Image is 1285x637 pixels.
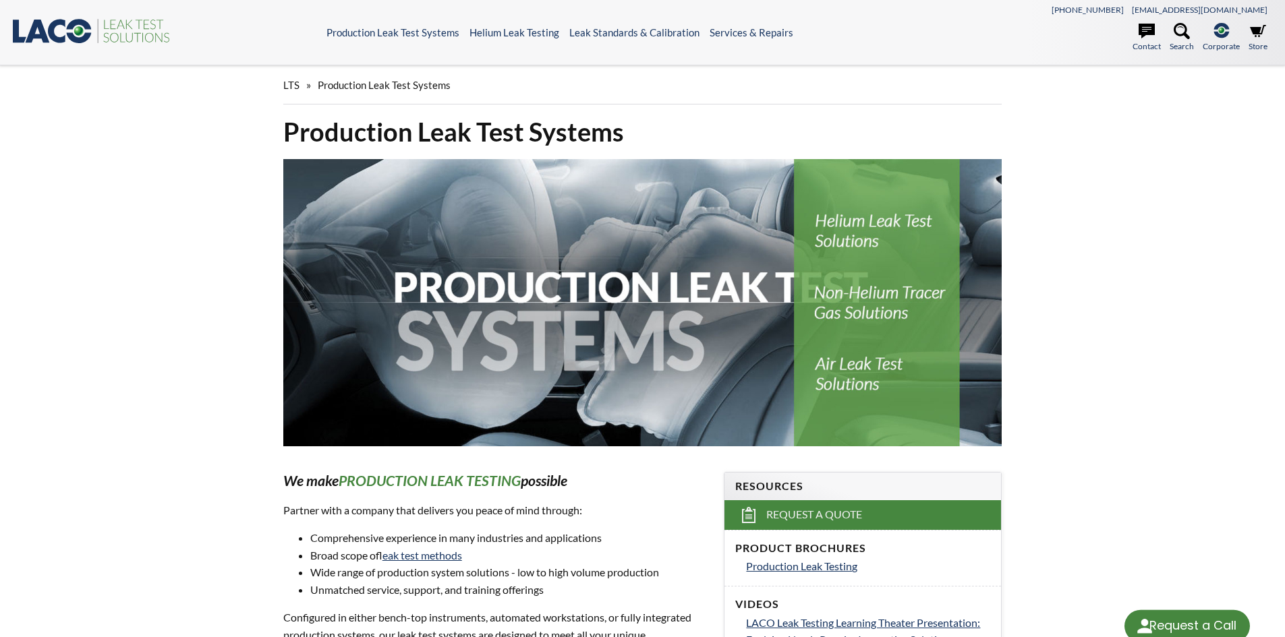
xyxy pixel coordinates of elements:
a: Leak Standards & Calibration [569,26,699,38]
span: Request a Quote [766,508,862,522]
h4: Product Brochures [735,541,990,555]
a: Request a Quote [724,500,1001,530]
img: round button [1134,615,1155,637]
em: We make possible [283,472,567,489]
h4: Videos [735,597,990,611]
li: Comprehensive experience in many industries and applications [310,529,708,547]
a: [EMAIL_ADDRESS][DOMAIN_NAME] [1132,5,1267,15]
a: Helium Leak Testing [469,26,559,38]
li: Broad scope of [310,547,708,564]
span: Corporate [1203,40,1240,53]
a: Store [1249,23,1267,53]
strong: PRODUCTION LEAK TESTING [339,472,521,489]
p: Partner with a company that delivers you peace of mind through: [283,502,708,519]
img: Production Leak Test Systems header [283,159,1002,446]
span: LTS [283,79,299,91]
span: Production Leak Test Systems [318,79,451,91]
div: » [283,66,1002,104]
a: Production Leak Testing [746,557,990,575]
a: Contact [1133,23,1161,53]
h1: Production Leak Test Systems [283,115,1002,148]
a: Production Leak Test Systems [326,26,459,38]
h4: Resources [735,479,990,493]
a: [PHONE_NUMBER] [1052,5,1124,15]
a: Services & Repairs [710,26,793,38]
li: Wide range of production system solutions - low to high volume production [310,564,708,581]
a: Search [1170,23,1194,53]
a: leak test methods [382,549,462,562]
span: Production Leak Testing [746,559,857,572]
li: Unmatched service, support, and training offerings [310,581,708,599]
